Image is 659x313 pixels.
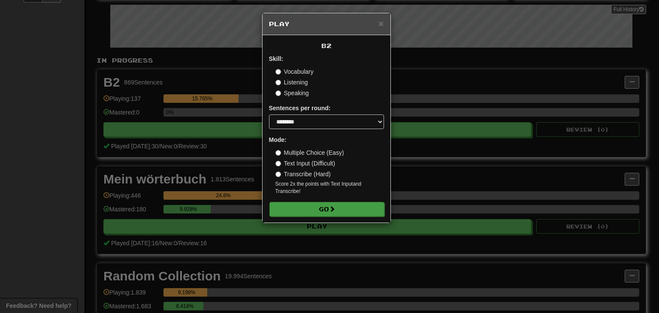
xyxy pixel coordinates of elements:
label: Transcribe (Hard) [275,170,331,178]
input: Text Input (Difficult) [275,161,281,166]
strong: Skill: [269,55,283,62]
span: B2 [321,42,332,49]
input: Multiple Choice (Easy) [275,150,281,156]
label: Multiple Choice (Easy) [275,148,344,157]
input: Vocabulary [275,69,281,75]
label: Speaking [275,89,309,97]
span: × [378,18,384,28]
small: Score 2x the points with Text Input and Transcribe ! [275,181,384,195]
input: Speaking [275,90,281,96]
h5: Play [269,20,384,28]
strong: Mode: [269,136,287,143]
label: Text Input (Difficult) [275,159,336,168]
label: Listening [275,78,308,87]
button: Go [269,202,384,217]
input: Transcribe (Hard) [275,172,281,177]
label: Vocabulary [275,67,314,76]
label: Sentences per round: [269,104,331,112]
input: Listening [275,80,281,85]
button: Close [378,19,384,28]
